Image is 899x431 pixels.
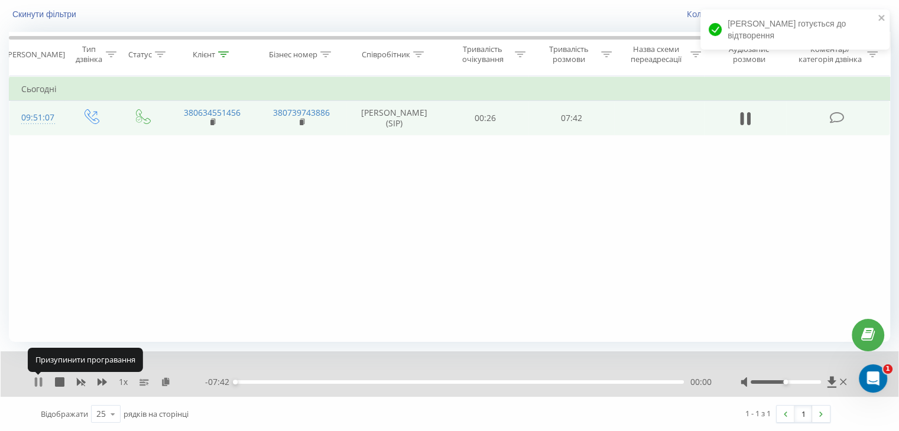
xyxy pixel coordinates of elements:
div: [PERSON_NAME] [5,50,65,60]
div: Accessibility label [783,380,788,384]
span: 00:00 [690,376,711,388]
span: Відображати [41,409,88,419]
a: 380739743886 [273,107,330,118]
div: Назва схеми переадресації [625,44,687,64]
div: 25 [96,408,106,420]
span: рядків на сторінці [124,409,189,419]
iframe: Intercom live chat [859,364,887,393]
div: [PERSON_NAME] готується до відтворення [700,9,890,50]
div: 09:51:07 [21,106,53,129]
div: Accessibility label [233,380,238,384]
div: Статус [128,50,152,60]
div: Тривалість розмови [539,44,598,64]
td: [PERSON_NAME] (SIP) [346,101,443,135]
div: Співробітник [362,50,410,60]
span: 1 [883,364,892,374]
td: 00:26 [443,101,528,135]
span: - 07:42 [205,376,235,388]
div: Тип дзвінка [74,44,102,64]
div: Тривалість очікування [453,44,512,64]
button: close [878,13,886,24]
div: Призупинити програвання [28,348,143,371]
span: 1 x [119,376,128,388]
a: 380634551456 [184,107,241,118]
td: 07:42 [528,101,614,135]
a: 1 [794,406,812,422]
div: Клієнт [193,50,215,60]
div: 1 - 1 з 1 [745,407,771,419]
td: Сьогодні [9,77,890,101]
button: Скинути фільтри [9,9,82,19]
div: Бізнес номер [269,50,317,60]
a: Коли дані можуть відрізнятися вiд інших систем [687,8,890,19]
